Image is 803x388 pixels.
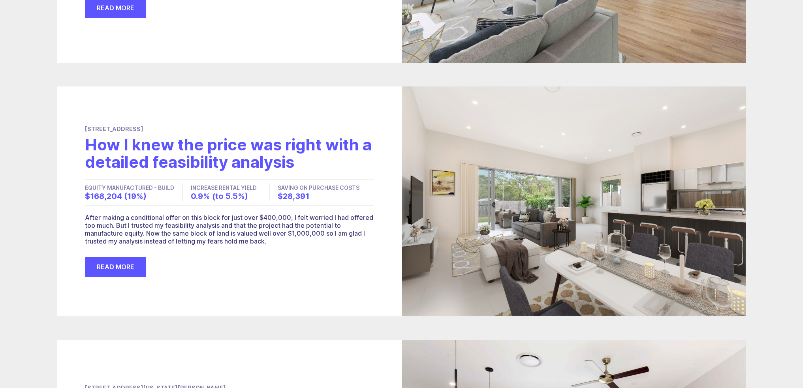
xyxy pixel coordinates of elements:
span: $28,391 [278,191,309,201]
h2: How I knew the price was right with a detailed feasibility analysis [85,136,374,171]
a: Read More [85,257,146,277]
span: $168,204 (19%) [85,191,147,201]
span: INCREASE RENTAL YIELD [191,184,257,191]
p: After making a conditional offer on this block for just over $400,000, I felt worried I had offer... [85,214,374,245]
span: 0.9% (to 5.5%) [191,191,248,201]
span: SAVING ON PURCHASE COSTS [278,184,359,191]
span: [STREET_ADDRESS] [85,126,143,132]
span: EQUITY MANUFACTURED - BUILD [85,184,174,191]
